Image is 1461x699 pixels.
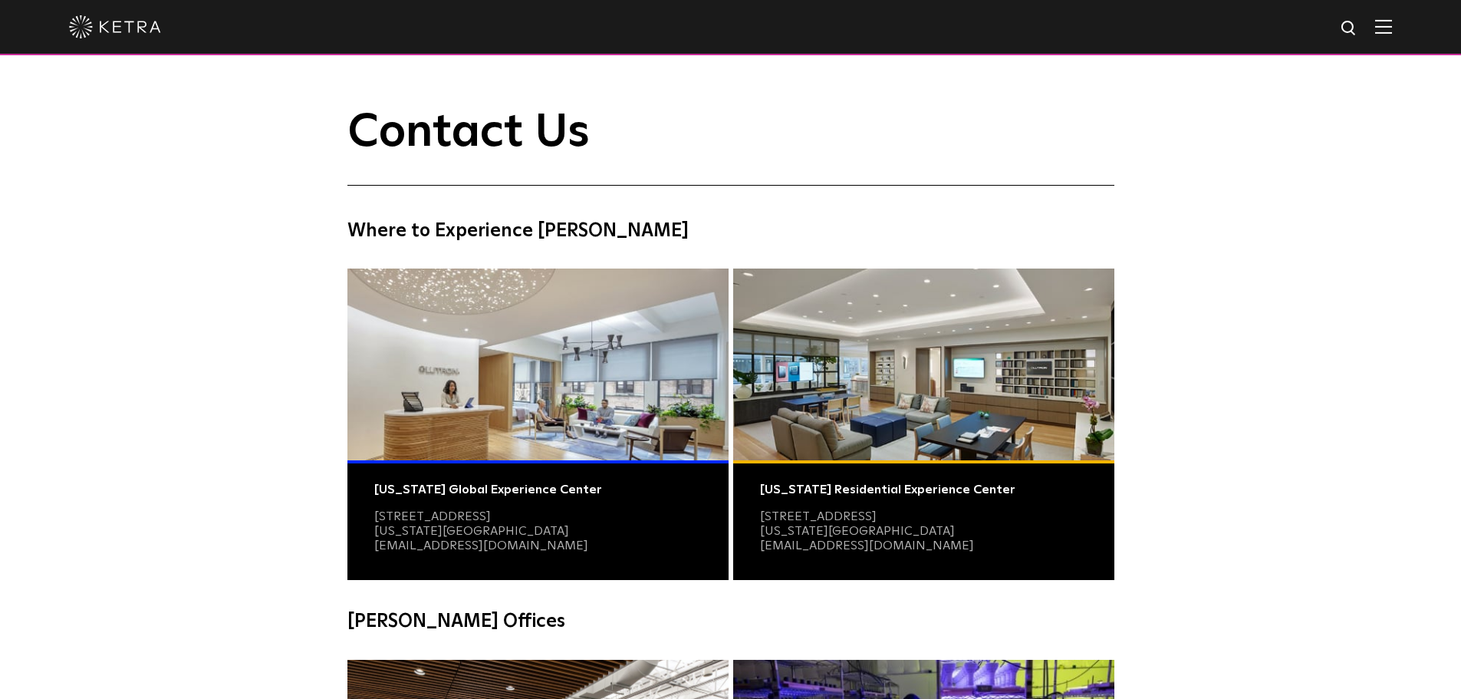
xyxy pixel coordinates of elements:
img: Hamburger%20Nav.svg [1375,19,1392,34]
a: [STREET_ADDRESS] [760,510,877,523]
div: [US_STATE] Residential Experience Center [760,483,1088,497]
img: ketra-logo-2019-white [69,15,161,38]
h1: Contact Us [347,107,1114,186]
a: [US_STATE][GEOGRAPHIC_DATA] [760,525,955,537]
a: [EMAIL_ADDRESS][DOMAIN_NAME] [374,539,588,552]
img: search icon [1340,19,1359,38]
h4: Where to Experience [PERSON_NAME] [347,216,1114,246]
div: [US_STATE] Global Experience Center [374,483,702,497]
h4: [PERSON_NAME] Offices [347,607,1114,636]
a: [STREET_ADDRESS] [374,510,491,523]
img: Commercial Photo@2x [347,269,729,460]
a: [US_STATE][GEOGRAPHIC_DATA] [374,525,569,537]
a: [EMAIL_ADDRESS][DOMAIN_NAME] [760,539,974,552]
img: Residential Photo@2x [733,269,1114,460]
